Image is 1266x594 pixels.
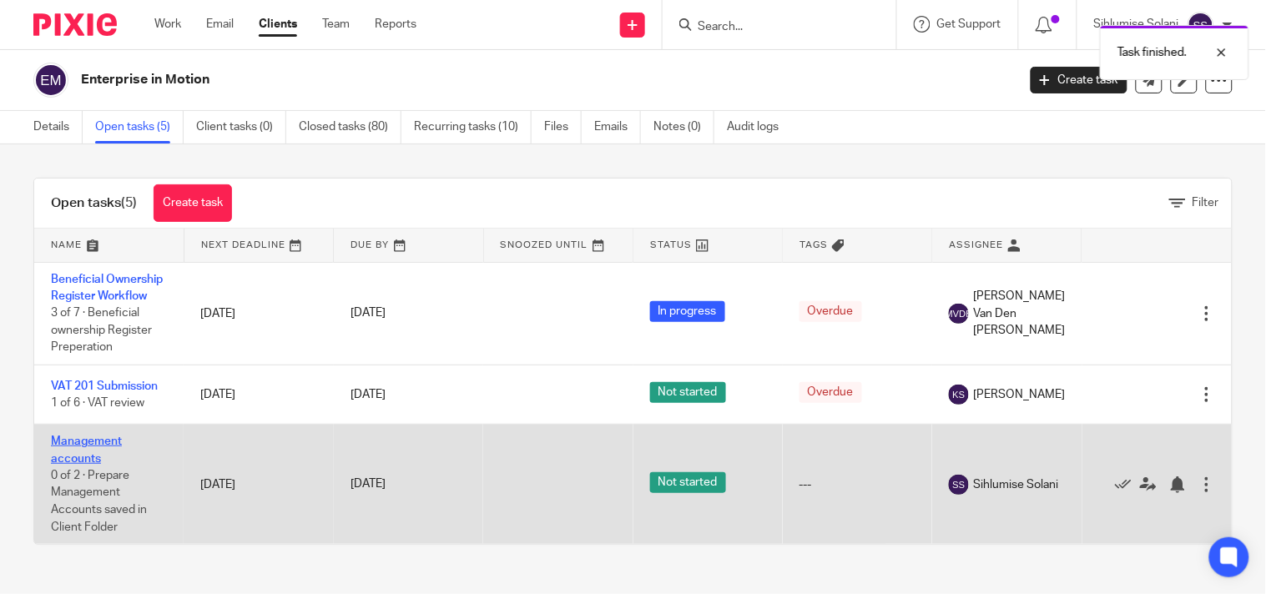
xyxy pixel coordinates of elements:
img: svg%3E [949,475,969,495]
a: Mark as done [1115,476,1140,493]
span: [DATE] [351,308,386,320]
img: svg%3E [949,385,969,405]
a: Details [33,111,83,143]
span: Tags [799,240,828,249]
td: [DATE] [184,365,333,424]
span: (5) [121,196,137,209]
a: VAT 201 Submission [51,380,158,392]
span: Status [650,240,692,249]
span: Overdue [799,301,862,322]
a: Reports [375,16,416,33]
span: Snoozed Until [501,240,588,249]
h2: Enterprise in Motion [81,71,820,88]
span: 0 of 2 · Prepare Management Accounts saved in Client Folder [51,470,147,533]
a: Closed tasks (80) [299,111,401,143]
span: [DATE] [351,479,386,491]
span: Not started [650,472,726,493]
div: --- [799,476,915,493]
a: Email [206,16,234,33]
span: [PERSON_NAME] Van Den [PERSON_NAME] [973,288,1065,339]
td: [DATE] [184,262,333,365]
img: Pixie [33,13,117,36]
span: Overdue [799,382,862,403]
img: svg%3E [949,304,969,324]
a: Create task [154,184,232,222]
span: [DATE] [351,389,386,400]
a: Create task [1031,67,1127,93]
a: Files [544,111,582,143]
a: Emails [594,111,641,143]
span: 1 of 6 · VAT review [51,397,144,409]
span: Not started [650,382,726,403]
span: Filter [1193,197,1219,209]
a: Work [154,16,181,33]
span: Sihlumise Solani [973,476,1058,493]
img: svg%3E [1188,12,1214,38]
td: [DATE] [184,425,333,544]
p: Task finished. [1117,44,1187,61]
a: Client tasks (0) [196,111,286,143]
a: Audit logs [727,111,791,143]
a: Open tasks (5) [95,111,184,143]
span: [PERSON_NAME] [973,386,1065,403]
h1: Open tasks [51,194,137,212]
a: Recurring tasks (10) [414,111,532,143]
a: Beneficial Ownership Register Workflow [51,274,163,302]
a: Management accounts [51,435,122,464]
img: svg%3E [33,63,68,98]
a: Team [322,16,350,33]
span: In progress [650,301,725,322]
span: 3 of 7 · Beneficial ownership Register Preperation [51,307,152,353]
a: Notes (0) [653,111,714,143]
a: Clients [259,16,297,33]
